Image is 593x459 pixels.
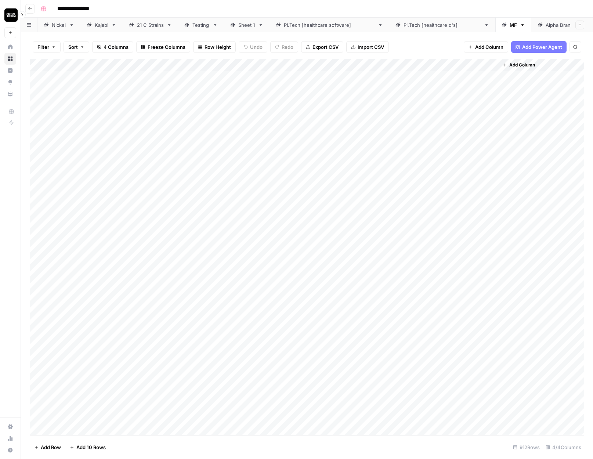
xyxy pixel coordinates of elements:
a: Settings [4,421,16,433]
span: Add Column [509,62,535,68]
a: Nickel [37,18,80,32]
a: Home [4,41,16,53]
span: Add Power Agent [522,43,562,51]
span: Add Column [475,43,503,51]
div: 21 C Strains [137,21,164,29]
span: Filter [37,43,49,51]
a: Testing [178,18,224,32]
button: Add Column [464,41,508,53]
a: Sheet 1 [224,18,270,32]
button: Workspace: Contact Studios [4,6,16,24]
a: 21 C Strains [123,18,178,32]
a: [DOMAIN_NAME] [healthcare software] [270,18,389,32]
button: Add Power Agent [511,41,567,53]
button: 4 Columns [92,41,133,53]
span: Export CSV [312,43,339,51]
span: Row Height [205,43,231,51]
a: Usage [4,433,16,444]
a: Browse [4,53,16,65]
button: Redo [270,41,298,53]
button: Add 10 Rows [65,441,110,453]
span: Import CSV [358,43,384,51]
div: Sheet 1 [238,21,255,29]
button: Add Column [500,60,538,70]
a: Alpha Brands [531,18,590,32]
div: 912 Rows [510,441,543,453]
button: Import CSV [346,41,389,53]
div: [DOMAIN_NAME] [healthcare q's] [404,21,481,29]
button: Help + Support [4,444,16,456]
button: Add Row [30,441,65,453]
span: Freeze Columns [148,43,185,51]
a: Insights [4,65,16,76]
div: [DOMAIN_NAME] [healthcare software] [284,21,375,29]
span: Undo [250,43,263,51]
div: Testing [192,21,210,29]
button: Undo [239,41,267,53]
a: Kajabi [80,18,123,32]
a: Your Data [4,88,16,100]
div: 4/4 Columns [543,441,584,453]
span: 4 Columns [104,43,129,51]
span: Add Row [41,444,61,451]
span: Redo [282,43,293,51]
button: Row Height [193,41,236,53]
a: [DOMAIN_NAME] [healthcare q's] [389,18,495,32]
button: Export CSV [301,41,343,53]
span: Add 10 Rows [76,444,106,451]
button: Filter [33,41,61,53]
button: Freeze Columns [136,41,190,53]
div: Kajabi [95,21,108,29]
div: Alpha Brands [546,21,576,29]
span: Sort [68,43,78,51]
img: Contact Studios Logo [4,8,18,22]
div: MF [510,21,517,29]
a: Opportunities [4,76,16,88]
a: MF [495,18,531,32]
button: Sort [64,41,89,53]
div: Nickel [52,21,66,29]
